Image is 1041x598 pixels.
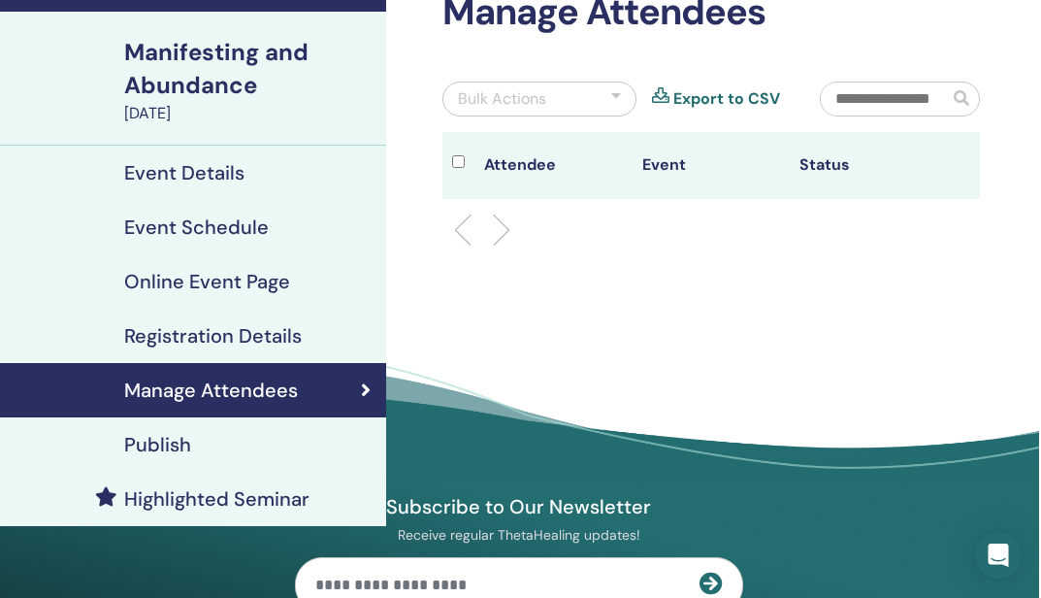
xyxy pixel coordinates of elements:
h4: Publish [124,433,191,456]
a: Manifesting and Abundance[DATE] [113,36,386,125]
a: Export to CSV [673,87,780,111]
h4: Manage Attendees [124,379,298,402]
div: Open Intercom Messenger [975,532,1022,579]
h4: Online Event Page [124,270,290,293]
th: Attendee [474,132,633,199]
p: Receive regular ThetaHealing updates! [295,526,743,544]
th: Event [633,132,791,199]
h4: Registration Details [124,324,302,348]
h4: Highlighted Seminar [124,487,309,511]
th: Status [790,132,948,199]
h4: Event Details [124,161,244,184]
div: Bulk Actions [458,87,546,111]
div: [DATE] [124,102,374,125]
h4: Event Schedule [124,216,269,239]
h4: Subscribe to Our Newsletter [295,494,743,519]
div: Manifesting and Abundance [124,36,374,102]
